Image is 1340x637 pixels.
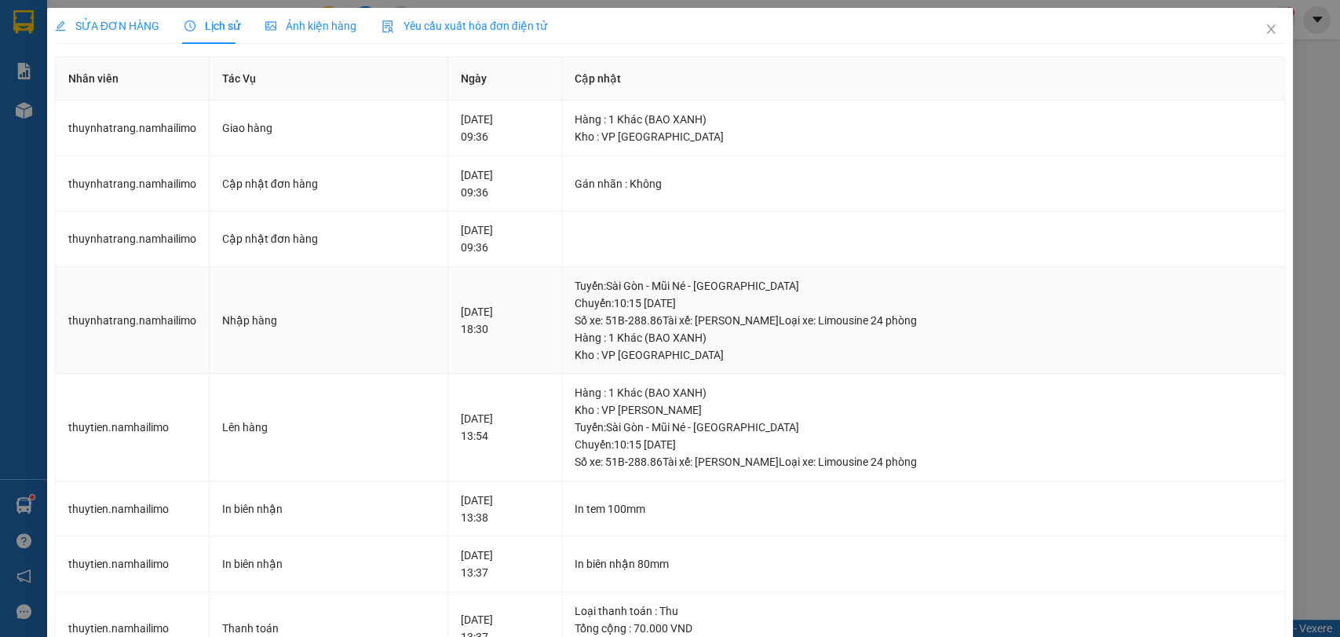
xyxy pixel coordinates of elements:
div: Hàng : 1 Khác (BAO XANH) [575,111,1272,128]
div: [DATE] 18:30 [461,303,549,338]
div: Cập nhật đơn hàng [222,230,435,247]
div: In biên nhận 80mm [575,555,1272,573]
div: Hàng : 1 Khác (BAO XANH) [575,384,1272,401]
th: Nhân viên [56,57,210,101]
div: Kho : VP [GEOGRAPHIC_DATA] [575,346,1272,364]
td: thuytien.namhailimo [56,481,210,537]
div: Gán nhãn : Không [575,175,1272,192]
div: In biên nhận [222,555,435,573]
div: Nhập hàng [222,312,435,329]
div: Lên hàng [222,419,435,436]
div: [DATE] 09:36 [461,167,549,201]
td: thuytien.namhailimo [56,374,210,481]
td: thuynhatrang.namhailimo [56,101,210,156]
th: Tác Vụ [210,57,448,101]
div: [DATE] 13:37 [461,547,549,581]
td: thuynhatrang.namhailimo [56,267,210,375]
span: clock-circle [184,20,195,31]
div: [DATE] 13:38 [461,492,549,526]
div: [DATE] 09:36 [461,111,549,145]
span: Yêu cầu xuất hóa đơn điện tử [382,20,547,32]
span: edit [55,20,66,31]
span: close [1265,23,1277,35]
span: picture [265,20,276,31]
div: Tuyến : Sài Gòn - Mũi Né - [GEOGRAPHIC_DATA] Chuyến: 10:15 [DATE] Số xe: 51B-288.86 Tài xế: [PERS... [575,277,1272,329]
div: Loại thanh toán : Thu [575,602,1272,620]
div: Kho : VP [GEOGRAPHIC_DATA] [575,128,1272,145]
div: Giao hàng [222,119,435,137]
span: SỬA ĐƠN HÀNG [55,20,159,32]
button: Close [1249,8,1293,52]
th: Cập nhật [562,57,1285,101]
div: Kho : VP [PERSON_NAME] [575,401,1272,419]
span: Ảnh kiện hàng [265,20,356,32]
td: thuynhatrang.namhailimo [56,156,210,212]
th: Ngày [448,57,562,101]
div: Hàng : 1 Khác (BAO XANH) [575,329,1272,346]
td: thuynhatrang.namhailimo [56,211,210,267]
div: Tổng cộng : 70.000 VND [575,620,1272,637]
td: thuytien.namhailimo [56,536,210,592]
div: Tuyến : Sài Gòn - Mũi Né - [GEOGRAPHIC_DATA] Chuyến: 10:15 [DATE] Số xe: 51B-288.86 Tài xế: [PERS... [575,419,1272,470]
div: Cập nhật đơn hàng [222,175,435,192]
div: In biên nhận [222,500,435,518]
span: Lịch sử [184,20,240,32]
div: Thanh toán [222,620,435,637]
img: icon [382,20,394,33]
div: [DATE] 09:36 [461,221,549,256]
div: [DATE] 13:54 [461,410,549,445]
div: In tem 100mm [575,500,1272,518]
